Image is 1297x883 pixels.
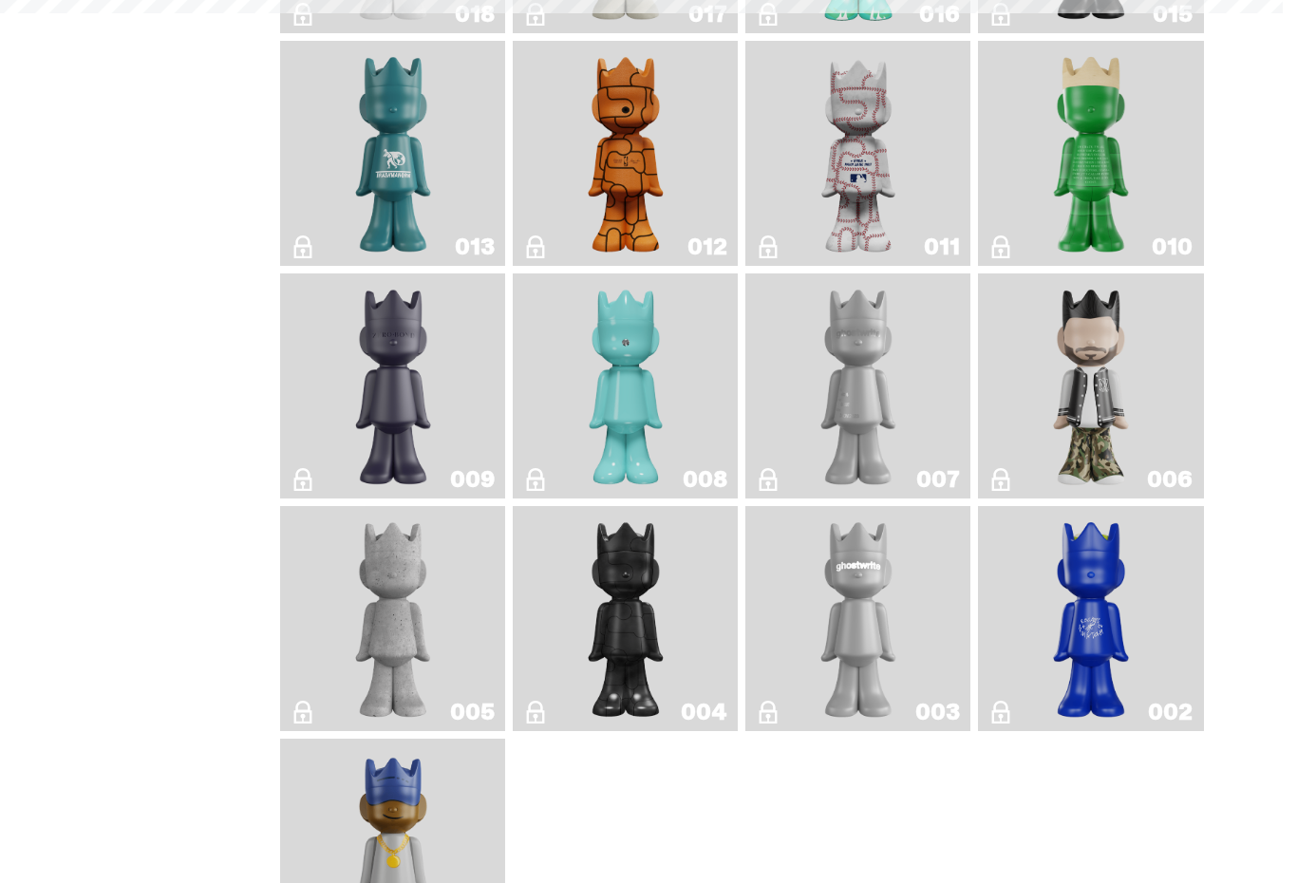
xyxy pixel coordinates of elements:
img: ghostwriter [813,515,903,724]
a: JFG [989,49,1192,259]
div: 012 [687,236,726,259]
img: Concrete [348,515,438,724]
div: 017 [688,4,726,27]
a: Basketball [524,49,726,259]
div: 010 [1152,236,1192,259]
img: Robin [580,282,670,492]
a: Concrete [291,515,494,724]
div: 004 [681,702,726,724]
a: Robin [524,282,726,492]
div: 008 [683,469,726,492]
div: 009 [450,469,494,492]
div: 006 [1147,469,1192,492]
div: 015 [1153,4,1192,27]
img: Basketball [580,49,670,259]
div: 016 [919,4,959,27]
div: 007 [916,469,959,492]
div: 002 [1148,702,1192,724]
img: Rocky's Matcha [1045,515,1136,724]
img: Zero Bond [348,282,438,492]
img: Baseball [814,49,903,259]
div: 013 [455,236,494,259]
div: 003 [915,702,959,724]
img: Toy Store [580,515,670,724]
a: Trash [291,49,494,259]
img: Trash [348,49,438,259]
img: ghost repose [813,282,903,492]
div: 018 [455,4,494,27]
img: Amiri [1045,282,1136,492]
a: Toy Store [524,515,726,724]
a: Zero Bond [291,282,494,492]
a: Rocky's Matcha [989,515,1192,724]
div: 011 [924,236,959,259]
a: ghost repose [757,282,959,492]
div: 005 [450,702,494,724]
a: ghostwriter [757,515,959,724]
a: Baseball [757,49,959,259]
img: JFG [1045,49,1136,259]
a: Amiri [989,282,1192,492]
